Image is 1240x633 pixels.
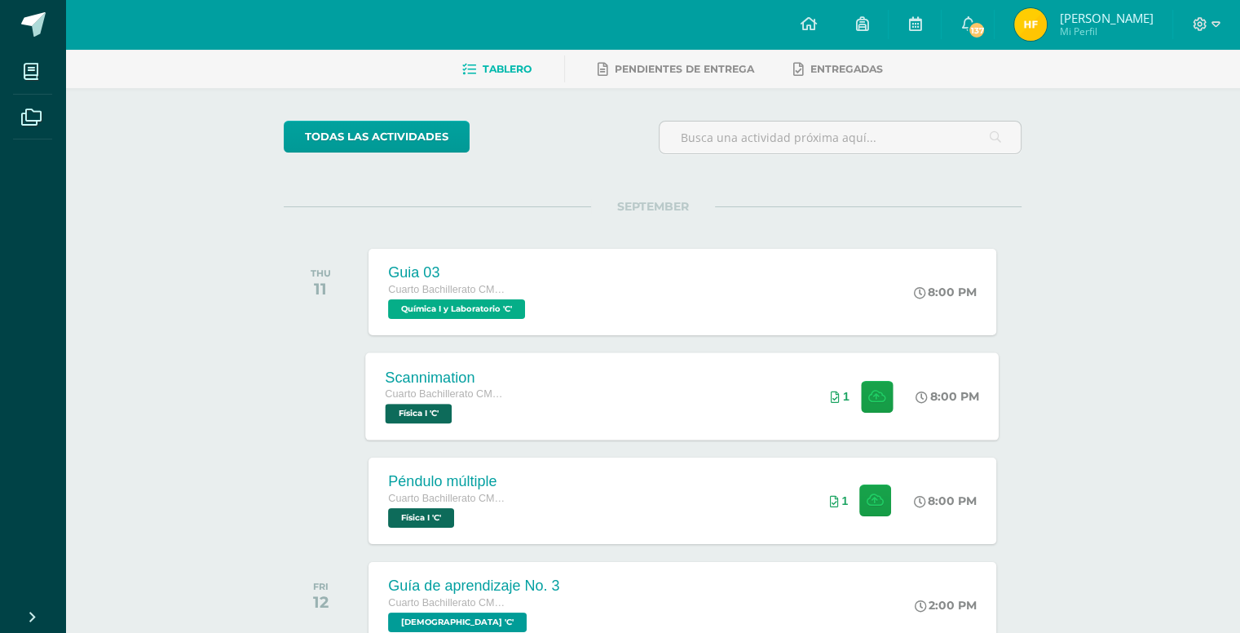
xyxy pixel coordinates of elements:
[388,264,529,281] div: Guia 03
[462,56,532,82] a: Tablero
[660,122,1021,153] input: Busca una actividad próxima aquí...
[313,592,329,612] div: 12
[388,493,510,504] span: Cuarto Bachillerato CMP Bachillerato en CCLL con Orientación en Computación
[1059,24,1153,38] span: Mi Perfil
[841,494,848,507] span: 1
[388,508,454,528] span: Física I 'C'
[831,390,849,403] div: Archivos entregados
[386,369,510,386] div: Scannimation
[916,389,980,404] div: 8:00 PM
[915,598,977,613] div: 2:00 PM
[914,285,977,299] div: 8:00 PM
[386,404,452,423] span: Física I 'C'
[388,613,527,632] span: Biblia 'C'
[598,56,754,82] a: Pendientes de entrega
[311,268,331,279] div: THU
[829,494,848,507] div: Archivos entregados
[388,578,559,595] div: Guía de aprendizaje No. 3
[591,199,715,214] span: SEPTEMBER
[483,63,532,75] span: Tablero
[388,284,510,295] span: Cuarto Bachillerato CMP Bachillerato en CCLL con Orientación en Computación
[793,56,883,82] a: Entregadas
[1014,8,1047,41] img: a09ba7a91113426668374d93e7c0cebb.png
[968,21,986,39] span: 137
[843,390,849,403] span: 1
[388,473,510,490] div: Péndulo múltiple
[615,63,754,75] span: Pendientes de entrega
[284,121,470,153] a: todas las Actividades
[810,63,883,75] span: Entregadas
[388,299,525,319] span: Química I y Laboratorio 'C'
[386,388,510,400] span: Cuarto Bachillerato CMP Bachillerato en CCLL con Orientación en Computación
[313,581,329,592] div: FRI
[311,279,331,299] div: 11
[1059,10,1153,26] span: [PERSON_NAME]
[914,494,977,508] div: 8:00 PM
[388,597,510,609] span: Cuarto Bachillerato CMP Bachillerato en CCLL con Orientación en Computación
